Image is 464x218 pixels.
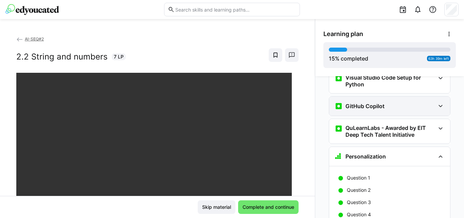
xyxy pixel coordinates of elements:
[25,36,44,41] span: AI-SEQ#2
[329,55,335,62] span: 15
[114,53,124,60] span: 7 LP
[347,211,371,218] p: Question 4
[201,204,232,211] span: Skip material
[347,199,371,206] p: Question 3
[323,30,363,38] span: Learning plan
[16,36,44,41] a: AI-SEQ#2
[198,200,235,214] button: Skip material
[345,74,435,88] h3: Visual Studio Code Setup for Python
[238,200,299,214] button: Complete and continue
[428,56,449,61] span: 63h 39m left
[345,153,386,160] h3: Personalization
[347,174,370,181] p: Question 1
[345,124,435,138] h3: QuLearnLabs - Awarded by EIT Deep Tech Talent Initiative
[175,6,296,13] input: Search skills and learning paths…
[347,187,371,194] p: Question 2
[329,54,368,63] div: % completed
[16,52,108,62] h2: 2.2 String and numbers
[242,204,295,211] span: Complete and continue
[345,103,385,110] h3: GitHub Copilot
